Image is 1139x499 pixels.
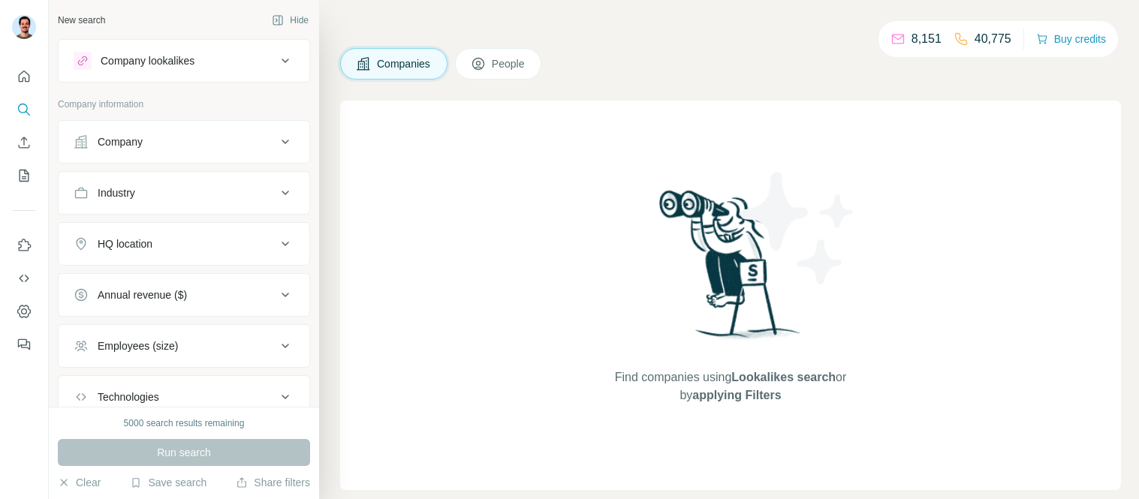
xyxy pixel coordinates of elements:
[12,331,36,358] button: Feedback
[59,379,309,415] button: Technologies
[12,232,36,259] button: Use Surfe on LinkedIn
[236,475,310,490] button: Share filters
[98,134,143,149] div: Company
[59,328,309,364] button: Employees (size)
[98,236,152,251] div: HQ location
[261,9,319,32] button: Hide
[731,161,866,296] img: Surfe Illustration - Stars
[731,371,836,383] span: Lookalikes search
[12,162,36,189] button: My lists
[692,389,781,401] span: applying Filters
[912,30,942,48] p: 8,151
[610,368,851,404] span: Find companies using or by
[59,277,309,313] button: Annual revenue ($)
[12,129,36,156] button: Enrich CSV
[975,30,1011,48] p: 40,775
[98,389,159,404] div: Technologies
[492,56,526,71] span: People
[12,63,36,90] button: Quick start
[98,185,135,200] div: Industry
[12,265,36,292] button: Use Surfe API
[12,298,36,325] button: Dashboard
[101,53,194,68] div: Company lookalikes
[340,18,1121,39] h4: Search
[98,338,178,353] div: Employees (size)
[59,43,309,79] button: Company lookalikes
[58,14,105,27] div: New search
[12,96,36,123] button: Search
[58,98,310,111] p: Company information
[98,287,187,302] div: Annual revenue ($)
[58,475,101,490] button: Clear
[59,226,309,262] button: HQ location
[377,56,432,71] span: Companies
[59,124,309,160] button: Company
[124,416,245,430] div: 5000 search results remaining
[130,475,206,490] button: Save search
[652,186,809,353] img: Surfe Illustration - Woman searching with binoculars
[1036,29,1106,50] button: Buy credits
[59,175,309,211] button: Industry
[12,15,36,39] img: Avatar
